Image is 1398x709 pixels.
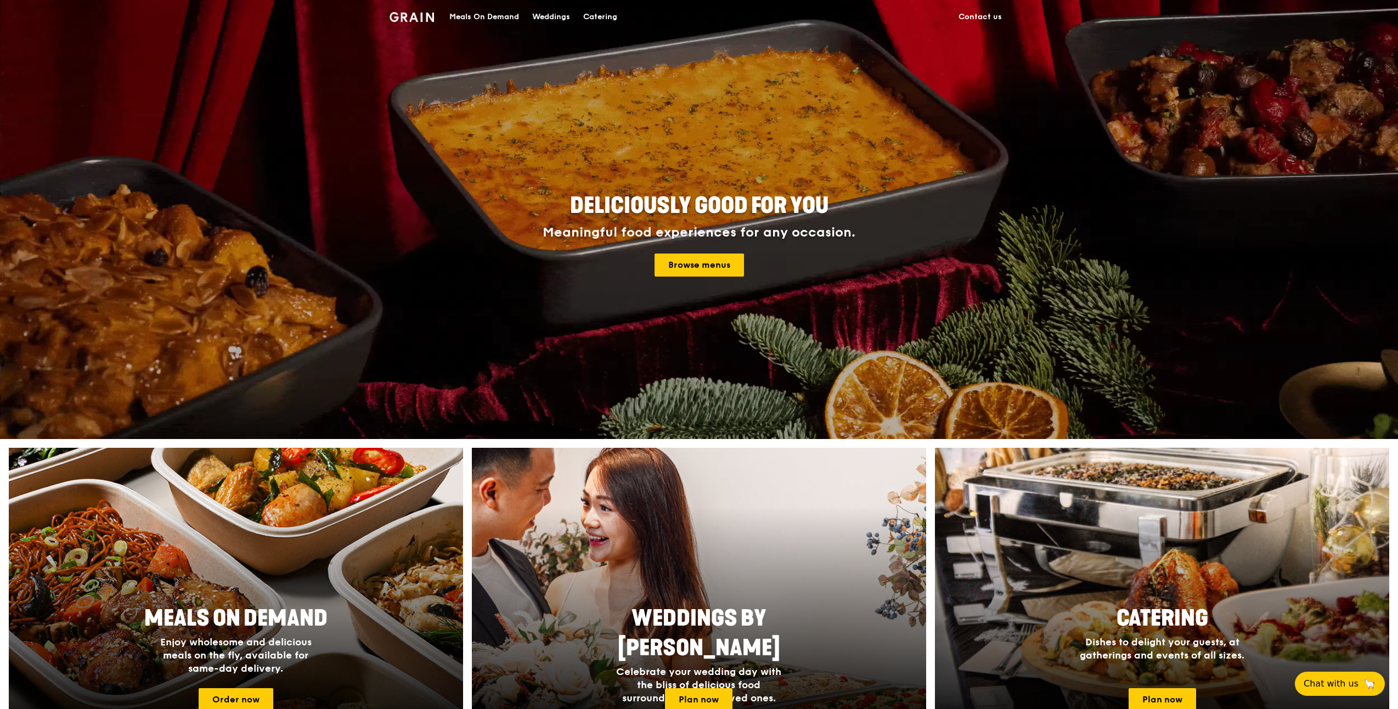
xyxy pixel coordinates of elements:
div: Catering [583,1,617,33]
span: Dishes to delight your guests, at gatherings and events of all sizes. [1080,636,1244,661]
a: Weddings [526,1,577,33]
div: Meaningful food experiences for any occasion. [501,225,897,240]
span: Chat with us [1304,677,1358,690]
div: Meals On Demand [449,1,519,33]
span: Celebrate your wedding day with the bliss of delicious food surrounded by your loved ones. [616,666,781,704]
span: Meals On Demand [144,605,328,632]
span: Catering [1117,605,1208,632]
span: Enjoy wholesome and delicious meals on the fly, available for same-day delivery. [160,636,312,674]
span: Weddings by [PERSON_NAME] [618,605,780,661]
a: Catering [577,1,624,33]
a: Contact us [952,1,1008,33]
span: 🦙 [1363,677,1376,690]
div: Weddings [532,1,570,33]
button: Chat with us🦙 [1295,672,1385,696]
a: Browse menus [655,254,744,277]
img: Grain [390,12,434,22]
span: Deliciously good for you [570,193,828,219]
